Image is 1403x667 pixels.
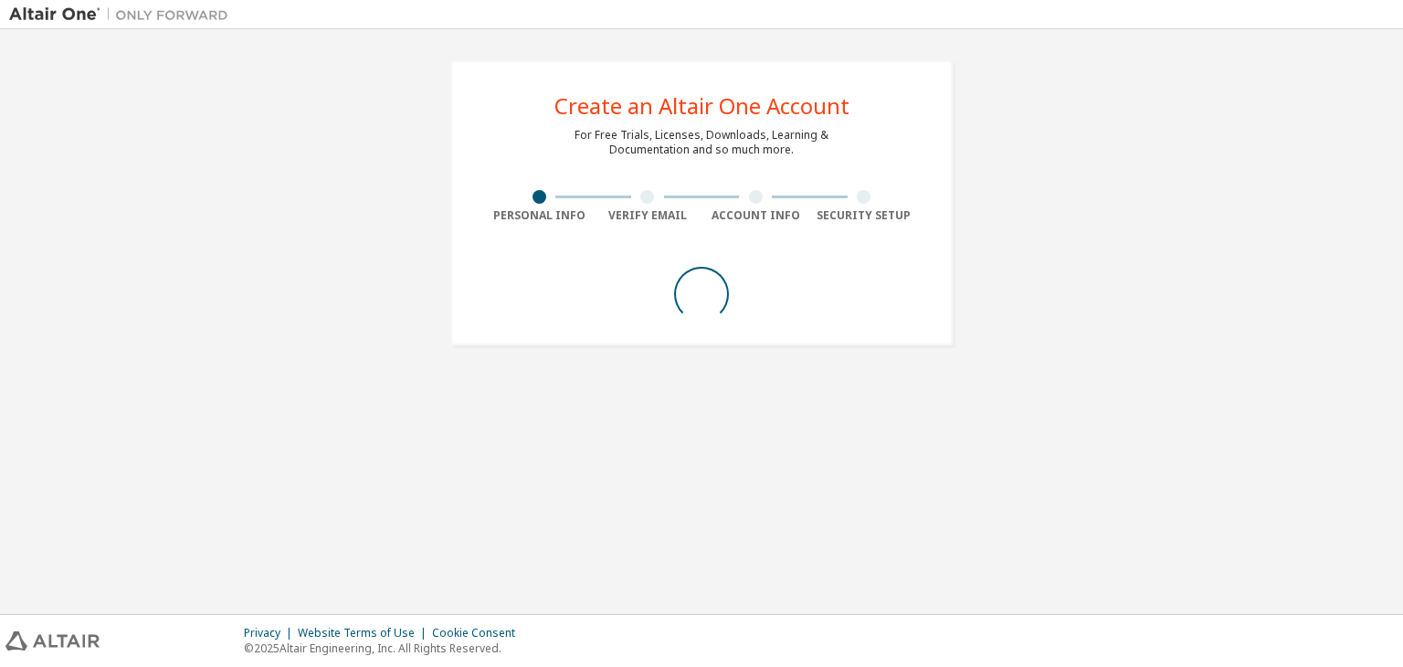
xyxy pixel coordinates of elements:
[485,208,594,223] div: Personal Info
[244,641,526,656] p: © 2025 Altair Engineering, Inc. All Rights Reserved.
[575,128,828,157] div: For Free Trials, Licenses, Downloads, Learning & Documentation and so much more.
[298,626,432,641] div: Website Terms of Use
[701,208,810,223] div: Account Info
[594,208,702,223] div: Verify Email
[9,5,237,24] img: Altair One
[244,626,298,641] div: Privacy
[5,631,100,651] img: altair_logo.svg
[554,95,849,117] div: Create an Altair One Account
[432,626,526,641] div: Cookie Consent
[810,208,919,223] div: Security Setup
